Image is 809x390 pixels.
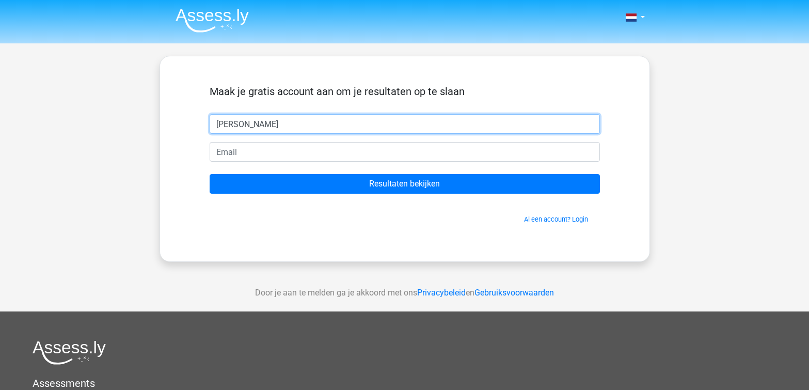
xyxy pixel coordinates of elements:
input: Email [210,142,600,162]
a: Gebruiksvoorwaarden [474,288,554,298]
h5: Maak je gratis account aan om je resultaten op te slaan [210,85,600,98]
a: Privacybeleid [417,288,466,298]
img: Assessly [176,8,249,33]
h5: Assessments [33,377,776,389]
a: Al een account? Login [524,215,588,223]
input: Resultaten bekijken [210,174,600,194]
img: Assessly logo [33,340,106,365]
input: Voornaam [210,114,600,134]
